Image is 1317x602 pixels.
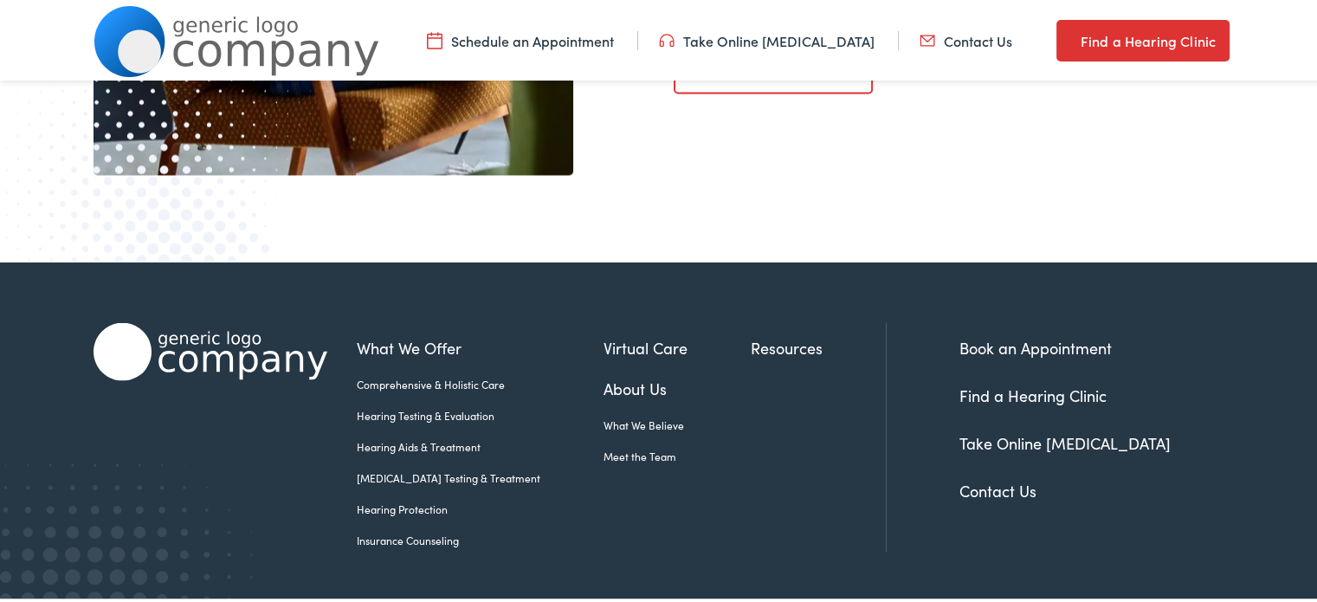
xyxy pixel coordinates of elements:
[94,320,327,379] img: Alpaca Audiology
[357,333,604,357] a: What We Offer
[604,333,751,357] a: Virtual Care
[604,374,751,398] a: About Us
[1056,17,1230,59] a: Find a Hearing Clinic
[659,29,875,48] a: Take Online [MEDICAL_DATA]
[357,374,604,390] a: Comprehensive & Holistic Care
[959,477,1036,499] a: Contact Us
[959,430,1171,451] a: Take Online [MEDICAL_DATA]
[357,530,604,546] a: Insurance Counseling
[959,382,1107,404] a: Find a Hearing Clinic
[357,405,604,421] a: Hearing Testing & Evaluation
[427,29,442,48] img: utility icon
[959,334,1112,356] a: Book an Appointment
[357,468,604,483] a: [MEDICAL_DATA] Testing & Treatment
[920,29,1012,48] a: Contact Us
[604,446,751,462] a: Meet the Team
[357,499,604,515] a: Hearing Protection
[357,437,604,452] a: Hearing Aids & Treatment
[751,333,886,357] a: Resources
[659,29,675,48] img: utility icon
[427,29,614,48] a: Schedule an Appointment
[920,29,935,48] img: utility icon
[604,415,751,430] a: What We Believe
[1056,28,1072,49] img: utility icon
